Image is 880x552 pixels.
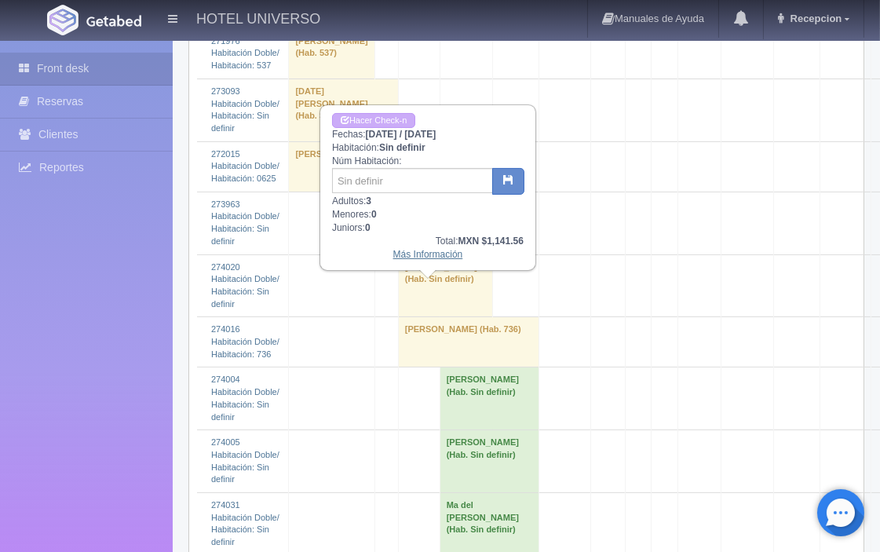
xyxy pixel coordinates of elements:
[440,430,539,493] td: [PERSON_NAME] (Hab. Sin definir)
[366,196,371,207] b: 3
[398,317,539,367] td: [PERSON_NAME] (Hab. 736)
[393,249,463,260] a: Más Información
[440,367,539,430] td: [PERSON_NAME] (Hab. Sin definir)
[458,236,524,247] b: MXN $1,141.56
[211,36,279,70] a: 271976 Habitación Doble/Habitación: 537
[211,262,279,309] a: 274020 Habitación Doble/Habitación: Sin definir
[371,209,377,220] b: 0
[332,168,493,193] input: Sin definir
[379,142,425,153] b: Sin definir
[211,86,279,133] a: 273093 Habitación Doble/Habitación: Sin definir
[332,113,415,128] a: Hacer Check-in
[211,199,279,246] a: 273963 Habitación Doble/Habitación: Sin definir
[289,28,374,79] td: [PERSON_NAME] (Hab. 537)
[365,222,371,233] b: 0
[211,149,279,183] a: 272015 Habitación Doble/Habitación: 0625
[787,13,842,24] span: Recepcion
[289,79,398,141] td: [DATE][PERSON_NAME] (Hab. Sin definir)
[47,5,79,35] img: Getabed
[196,8,320,27] h4: HOTEL UNIVERSO
[211,500,279,547] a: 274031 Habitación Doble/Habitación: Sin definir
[366,129,436,140] b: [DATE] / [DATE]
[211,324,279,358] a: 274016 Habitación Doble/Habitación: 736
[211,375,279,421] a: 274004 Habitación Doble/Habitación: Sin definir
[332,235,524,248] div: Total:
[86,15,141,27] img: Getabed
[289,141,493,192] td: [PERSON_NAME] (Hab. 0625)
[321,106,535,269] div: Fechas: Habitación: Núm Habitación: Adultos: Menores: Juniors:
[398,254,492,317] td: [PERSON_NAME] (Hab. Sin definir)
[211,437,279,484] a: 274005 Habitación Doble/Habitación: Sin definir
